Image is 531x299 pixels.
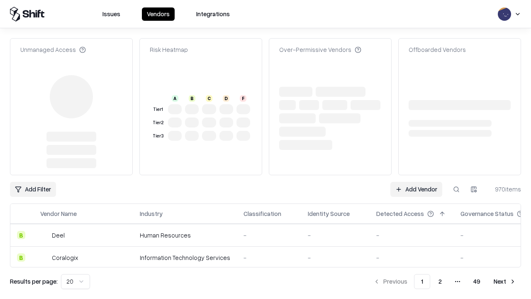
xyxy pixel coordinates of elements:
div: B [17,253,25,262]
div: B [17,231,25,239]
button: 1 [414,274,430,289]
div: Risk Heatmap [150,45,188,54]
img: Deel [40,231,49,239]
div: Classification [244,209,281,218]
div: A [172,95,178,102]
button: 49 [467,274,487,289]
div: Identity Source [308,209,350,218]
button: Integrations [191,7,235,21]
div: B [189,95,195,102]
button: 2 [432,274,448,289]
div: D [223,95,229,102]
div: Tier 2 [151,119,165,126]
div: Vendor Name [40,209,77,218]
div: - [308,253,363,262]
div: F [240,95,246,102]
div: Unmanaged Access [20,45,86,54]
div: 970 items [488,185,521,194]
button: Vendors [142,7,175,21]
a: Add Vendor [390,182,442,197]
div: Human Resources [140,231,230,240]
div: Information Technology Services [140,253,230,262]
div: - [376,253,447,262]
div: C [206,95,212,102]
div: Industry [140,209,163,218]
div: Tier 3 [151,132,165,140]
div: Tier 1 [151,106,165,113]
div: Offboarded Vendors [409,45,466,54]
div: - [244,231,295,240]
div: - [244,253,295,262]
div: - [376,231,447,240]
p: Results per page: [10,277,58,286]
button: Issues [97,7,125,21]
div: Coralogix [52,253,78,262]
div: Detected Access [376,209,424,218]
button: Next [489,274,521,289]
div: Governance Status [460,209,514,218]
button: Add Filter [10,182,56,197]
div: Deel [52,231,65,240]
div: - [308,231,363,240]
div: Over-Permissive Vendors [279,45,361,54]
img: Coralogix [40,253,49,262]
nav: pagination [368,274,521,289]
